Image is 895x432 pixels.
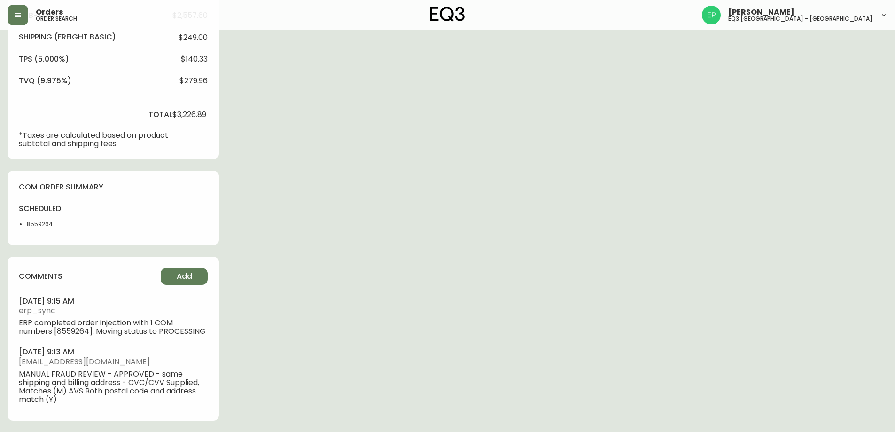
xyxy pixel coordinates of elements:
[179,33,208,42] span: $249.00
[728,8,794,16] span: [PERSON_NAME]
[702,6,721,24] img: edb0eb29d4ff191ed42d19acdf48d771
[19,358,208,366] span: [EMAIL_ADDRESS][DOMAIN_NAME]
[19,204,74,214] h4: scheduled
[179,77,208,85] span: $279.96
[19,370,208,404] span: MANUAL FRAUD REVIEW - APPROVED - same shipping and billing address - CVC/CVV Supplied, Matches (M...
[19,182,208,192] h4: com order summary
[148,110,172,120] h4: total
[19,76,71,86] h4: tvq (9.975%)
[728,16,872,22] h5: eq3 [GEOGRAPHIC_DATA] - [GEOGRAPHIC_DATA]
[19,306,208,315] span: erp_sync
[19,319,208,336] span: ERP completed order injection with 1 COM numbers [8559264]. Moving status to PROCESSING
[19,54,69,64] h4: tps (5.000%)
[36,8,63,16] span: Orders
[181,55,208,63] span: $140.33
[19,131,172,148] p: *Taxes are calculated based on product subtotal and shipping fees
[36,16,77,22] h5: order search
[19,32,116,42] h4: Shipping ( Freight Basic )
[177,271,192,282] span: Add
[19,347,208,357] h4: [DATE] 9:13 am
[27,220,74,228] li: 8559264
[172,110,206,119] span: $3,226.89
[19,296,208,306] h4: [DATE] 9:15 am
[161,268,208,285] button: Add
[19,271,62,282] h4: comments
[430,7,465,22] img: logo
